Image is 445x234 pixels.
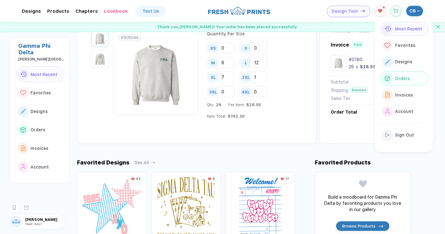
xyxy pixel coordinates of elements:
[332,9,358,14] span: Design Tool
[331,110,357,115] div: Order Total
[30,127,45,132] span: Orders
[383,7,385,8] sup: 1
[315,159,371,166] div: Favorited Products
[332,56,345,69] img: 99cbd8d9-a1ef-435a-b73f-cebaf89756ef_nt_front_1756483261008.jpg
[244,46,247,50] div: S
[385,109,390,114] img: link to icon
[30,109,48,114] span: Designs
[209,89,217,94] div: 3XL
[16,122,64,138] button: link to iconOrders
[349,57,424,62] div: #G180
[384,43,390,48] img: link to icon
[245,60,247,65] div: L
[207,114,245,119] div: Item Total:
[75,8,98,14] div: ChaptersToggle dropdown menu chapters
[380,22,429,36] button: link to iconMost Recent
[213,177,215,181] span: 8
[93,31,107,45] img: 99cbd8d9-a1ef-435a-b73f-cebaf89756ef_nt_front_1756483261008.jpg
[331,96,350,101] div: Sales Tax
[25,218,64,222] span: [PERSON_NAME]
[406,6,423,16] button: CB
[278,175,292,182] div: 17
[93,52,107,65] img: 99cbd8d9-a1ef-435a-b73f-cebaf89756ef_nt_back_1756483261012.jpg
[77,159,129,166] div: Favorited Designs
[20,72,26,77] img: link to icon
[395,59,412,64] span: Designs
[30,72,57,77] span: Most Recent
[30,164,49,169] span: Account
[143,9,159,14] div: Text Us
[18,43,64,56] div: Gamma Phi Delta
[21,145,26,151] img: link to icon
[336,221,389,231] button: Browse Productsicon
[134,160,149,165] span: See All
[211,75,216,79] div: XL
[147,22,157,32] img: success gif
[16,159,64,175] button: link to iconAccount
[384,26,391,32] img: link to icon
[385,92,390,98] img: link to icon
[226,114,245,119] span: $742.30
[207,31,301,43] div: Quantity Per Size
[20,109,26,114] img: link to icon
[327,6,370,17] button: Design Toolicon
[350,88,368,93] div: Standard
[16,85,64,101] button: link to iconFavorites
[380,88,429,102] button: link to iconInvoices
[10,216,22,227] img: user profile
[379,225,383,227] img: icon
[395,43,415,48] span: Favorites
[385,76,390,81] img: link to icon
[16,66,64,83] button: link to iconMost Recent
[121,36,138,40] div: # 157504A
[210,46,216,50] div: XS
[16,103,64,119] button: link to iconDesigns
[136,177,141,181] span: 92
[409,8,416,14] span: CB
[30,146,48,151] span: Invoices
[380,38,429,52] button: link to iconFavorites
[385,60,390,64] img: link to icon
[361,9,365,13] img: icon
[395,26,422,31] span: Most Recent
[129,175,143,182] div: 92
[349,64,354,69] div: 26
[324,194,402,213] div: Build a moodboard for Gamma Phi Delta by favoriting products you love in our gallery.
[395,109,413,114] span: Account
[104,8,128,14] div: Lookbook
[205,175,217,182] div: 8
[360,64,376,69] div: $28.55
[211,60,215,65] div: M
[30,90,51,95] span: Favorites
[104,8,128,14] div: LookbookToggle dropdown menu chapters
[331,88,348,93] div: Shipping
[354,43,361,47] div: Paid
[395,92,413,97] span: Invoices
[342,223,375,229] span: Browse Products
[207,102,221,107] div: Qty:
[245,102,261,107] span: $28.55
[395,133,414,137] span: Sign Out
[380,104,429,118] button: link to iconAccount
[115,36,196,108] img: 99cbd8d9-a1ef-435a-b73f-cebaf89756ef_nt_front_1756483261008.jpg
[20,90,26,96] img: link to icon
[157,25,298,29] span: Thank you, [PERSON_NAME] ! Your order has been placed successfully.
[18,57,64,61] div: Hartwick College
[395,76,410,81] span: Orders
[208,6,270,16] img: logo
[331,42,349,48] span: Invoice
[242,75,250,79] div: 2XL
[25,222,42,226] span: Need Help?
[21,164,26,170] img: link to icon
[331,79,348,84] div: Subtotal
[47,8,69,14] div: ProductsToggle dropdown menu
[16,140,64,156] button: link to iconInvoices
[380,71,429,85] button: link to iconOrders
[380,55,429,69] button: link to iconDesigns
[20,127,26,133] img: link to icon
[22,8,41,14] div: DesignsToggle dropdown menu
[134,160,155,165] button: See All
[355,64,359,69] div: x
[385,133,390,137] img: link to icon
[380,128,429,142] button: link to iconSign Out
